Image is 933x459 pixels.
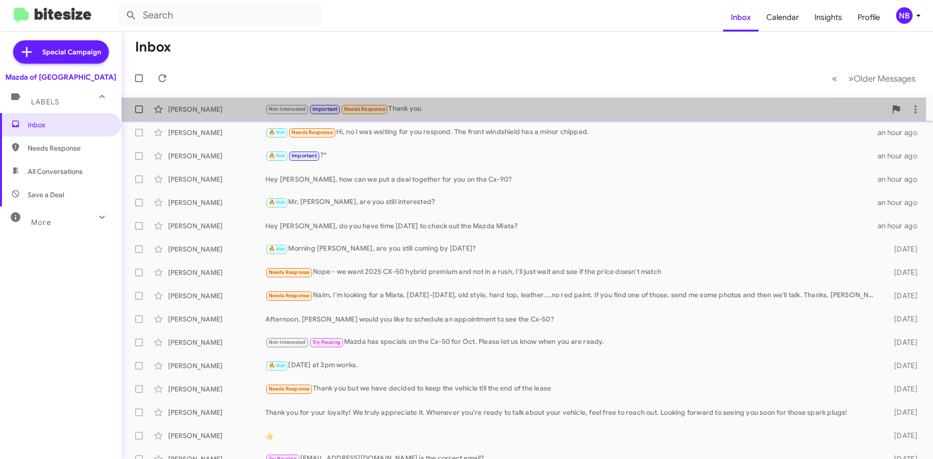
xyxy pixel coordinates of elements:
[13,40,109,64] a: Special Campaign
[269,269,310,275] span: Needs Response
[832,72,837,85] span: «
[292,129,333,136] span: Needs Response
[879,244,925,254] div: [DATE]
[269,246,285,252] span: 🔥 Hot
[878,151,925,161] div: an hour ago
[42,47,101,57] span: Special Campaign
[879,361,925,371] div: [DATE]
[168,104,265,114] div: [PERSON_NAME]
[265,360,879,371] div: [DATE] at 3pm works.
[265,290,879,301] div: Naim, I'm looking for a Miata, [DATE]-[DATE], old style, hard top, leather....no red paint. If yo...
[723,3,759,32] a: Inbox
[896,7,913,24] div: NB
[168,244,265,254] div: [PERSON_NAME]
[888,7,922,24] button: NB
[269,386,310,392] span: Needs Response
[168,174,265,184] div: [PERSON_NAME]
[269,106,306,112] span: Not-Interested
[759,3,807,32] a: Calendar
[265,408,879,417] div: Thank you for your loyalty! We truly appreciate it. Whenever you're ready to talk about your vehi...
[168,198,265,207] div: [PERSON_NAME]
[854,73,916,84] span: Older Messages
[878,221,925,231] div: an hour ago
[168,361,265,371] div: [PERSON_NAME]
[265,383,879,394] div: Thank you but we have decided to keep the vehicle till the end of the lease
[135,39,171,55] h1: Inbox
[168,151,265,161] div: [PERSON_NAME]
[31,218,51,227] span: More
[292,153,317,159] span: Important
[878,174,925,184] div: an hour ago
[269,292,310,299] span: Needs Response
[269,362,285,369] span: 🔥 Hot
[168,408,265,417] div: [PERSON_NAME]
[879,268,925,277] div: [DATE]
[265,314,879,324] div: Afternoon, [PERSON_NAME] would you like to schedule an appointment to see the Cx-50?
[265,243,879,255] div: Morning [PERSON_NAME], are you still coming by [DATE]?
[879,384,925,394] div: [DATE]
[879,338,925,347] div: [DATE]
[265,431,879,441] div: 👍
[168,338,265,347] div: [PERSON_NAME]
[312,106,338,112] span: Important
[28,167,83,176] span: All Conversations
[269,199,285,205] span: 🔥 Hot
[269,339,306,345] span: Not-Interested
[879,408,925,417] div: [DATE]
[265,127,878,138] div: Hi, no I was waiting for you respond. The front windshield has a minor chipped.
[843,68,921,88] button: Next
[265,103,886,115] div: Thank you
[28,120,110,130] span: Inbox
[28,143,110,153] span: Needs Response
[118,4,322,27] input: Search
[168,268,265,277] div: [PERSON_NAME]
[168,384,265,394] div: [PERSON_NAME]
[807,3,850,32] a: Insights
[269,153,285,159] span: 🔥 Hot
[879,431,925,441] div: [DATE]
[826,68,843,88] button: Previous
[827,68,921,88] nav: Page navigation example
[879,291,925,301] div: [DATE]
[168,221,265,231] div: [PERSON_NAME]
[5,72,116,82] div: Mazda of [GEOGRAPHIC_DATA]
[850,3,888,32] a: Profile
[28,190,64,200] span: Save a Deal
[878,128,925,137] div: an hour ago
[168,128,265,137] div: [PERSON_NAME]
[344,106,385,112] span: Needs Response
[31,98,59,106] span: Labels
[168,431,265,441] div: [PERSON_NAME]
[312,339,341,345] span: Try Pausing
[168,291,265,301] div: [PERSON_NAME]
[265,174,878,184] div: Hey [PERSON_NAME], how can we put a deal together for you on the Cx-90?
[265,337,879,348] div: Mazda has specials on the Cx-50 for Oct. Please let us know when you are ready.
[848,72,854,85] span: »
[265,197,878,208] div: Mr, [PERSON_NAME], are you still interested?
[265,221,878,231] div: Hey [PERSON_NAME], do you have time [DATE] to check out the Mazda Miata?
[265,267,879,278] div: Nope - we want 2025 CX-50 hybrid premium and not in a rush, I'll just wait and see if the price d...
[168,314,265,324] div: [PERSON_NAME]
[879,314,925,324] div: [DATE]
[878,198,925,207] div: an hour ago
[269,129,285,136] span: 🔥 Hot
